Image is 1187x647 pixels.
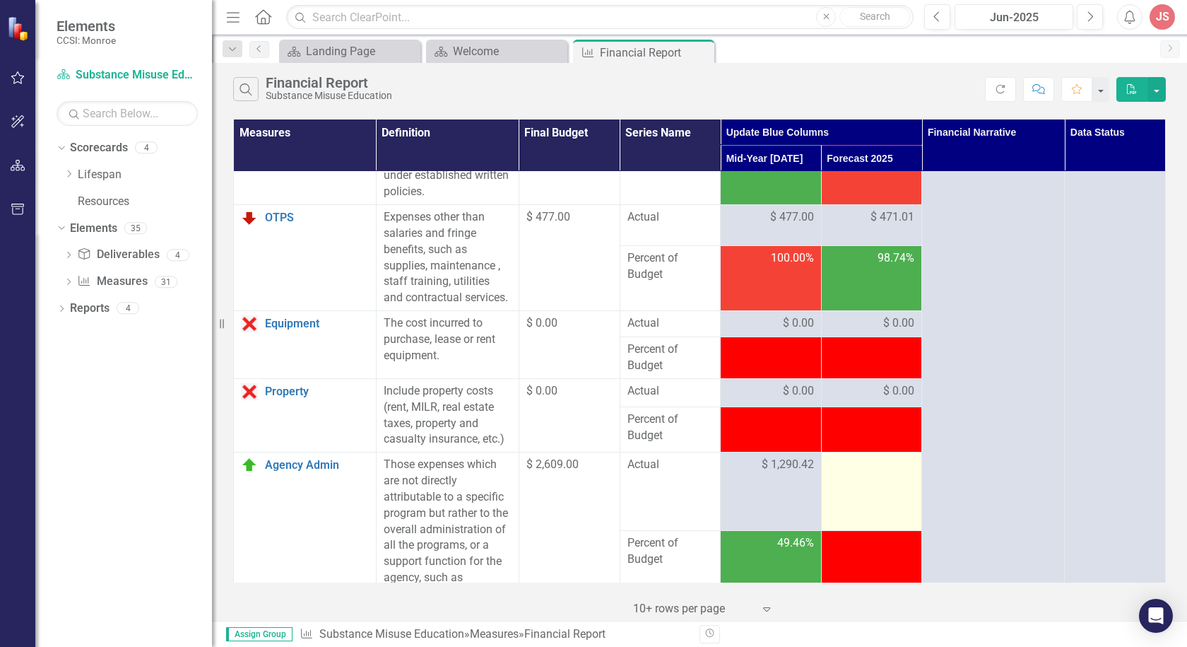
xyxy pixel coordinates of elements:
a: Welcome [430,42,564,60]
a: Substance Misuse Education [319,627,464,641]
span: $ 471.01 [870,209,914,226]
div: 4 [135,142,158,154]
a: Lifespan [78,167,212,183]
span: $ 477.00 [526,210,570,223]
span: Percent of Budget [627,250,714,283]
a: Property [265,385,369,398]
button: Jun-2025 [955,4,1073,30]
span: Percent of Budget [627,342,714,374]
p: Expenses other than salaries and fringe benefits, such as supplies, maintenance , staff training,... [384,209,512,306]
td: Double-Click to Edit [821,311,922,337]
small: CCSI: Monroe [57,35,116,46]
span: Assign Group [226,627,293,641]
a: Scorecards [70,140,128,156]
td: Double-Click to Edit [721,311,822,337]
span: Actual [627,315,714,332]
td: Double-Click to Edit [821,453,922,531]
input: Search Below... [57,101,198,126]
div: Substance Misuse Education [266,91,392,101]
div: Financial Report [266,75,392,91]
a: Resources [78,194,212,210]
div: 35 [124,222,147,234]
span: $ 2,609.00 [526,457,579,471]
div: Financial Report [600,44,711,62]
div: Landing Page [306,42,417,60]
div: The cost incurred to purchase, lease or rent equipment. [384,315,512,364]
a: Agency Admin [265,459,369,472]
td: Double-Click to Edit Right Click for Context Menu [234,205,377,311]
span: $ 1,290.42 [762,457,814,473]
a: OTPS [265,211,369,224]
div: 4 [167,249,189,261]
span: $ 0.00 [783,383,814,400]
div: Open Intercom Messenger [1139,599,1173,633]
a: Substance Misuse Education [57,67,198,83]
button: Search [839,7,910,27]
td: Double-Click to Edit Right Click for Context Menu [234,378,377,452]
span: 100.00% [771,250,814,267]
span: $ 477.00 [770,209,814,226]
img: On Target [241,457,258,474]
a: Measures [470,627,519,641]
span: 49.46% [777,535,814,552]
a: Deliverables [77,247,159,263]
span: $ 0.00 [783,315,814,332]
div: Include property costs (rent, MILR, real estate taxes, property and casualty insurance, etc.) [384,383,512,448]
img: Data Error [241,383,258,400]
td: Double-Click to Edit Right Click for Context Menu [234,311,377,379]
span: $ 0.00 [883,383,914,400]
td: Double-Click to Edit [821,378,922,407]
td: Double-Click to Edit [721,378,822,407]
span: Elements [57,18,116,35]
div: 31 [155,276,177,288]
img: Data Error [241,315,258,332]
span: $ 0.00 [883,315,914,332]
a: Elements [70,221,117,237]
div: 4 [117,303,139,315]
span: Search [860,11,890,22]
img: Below Plan [241,209,258,226]
td: Double-Click to Edit [821,205,922,246]
a: Reports [70,301,110,317]
span: $ 0.00 [526,316,557,330]
div: Financial Report [524,627,606,641]
span: $ 0.00 [526,384,557,397]
span: Actual [627,209,714,226]
span: Actual [627,457,714,473]
div: Welcome [453,42,564,60]
a: Equipment [265,317,369,330]
a: Measures [77,274,147,290]
input: Search ClearPoint... [286,5,914,30]
a: Landing Page [283,42,417,60]
div: Jun-2025 [959,9,1068,26]
td: Double-Click to Edit [721,205,822,246]
div: » » [300,626,689,643]
td: Double-Click to Edit [721,453,822,531]
span: Percent of Budget [627,535,714,568]
img: ClearPoint Strategy [7,16,33,41]
button: JS [1150,4,1175,30]
span: Actual [627,383,714,400]
span: 98.74% [878,250,914,267]
span: Percent of Budget [627,412,714,444]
